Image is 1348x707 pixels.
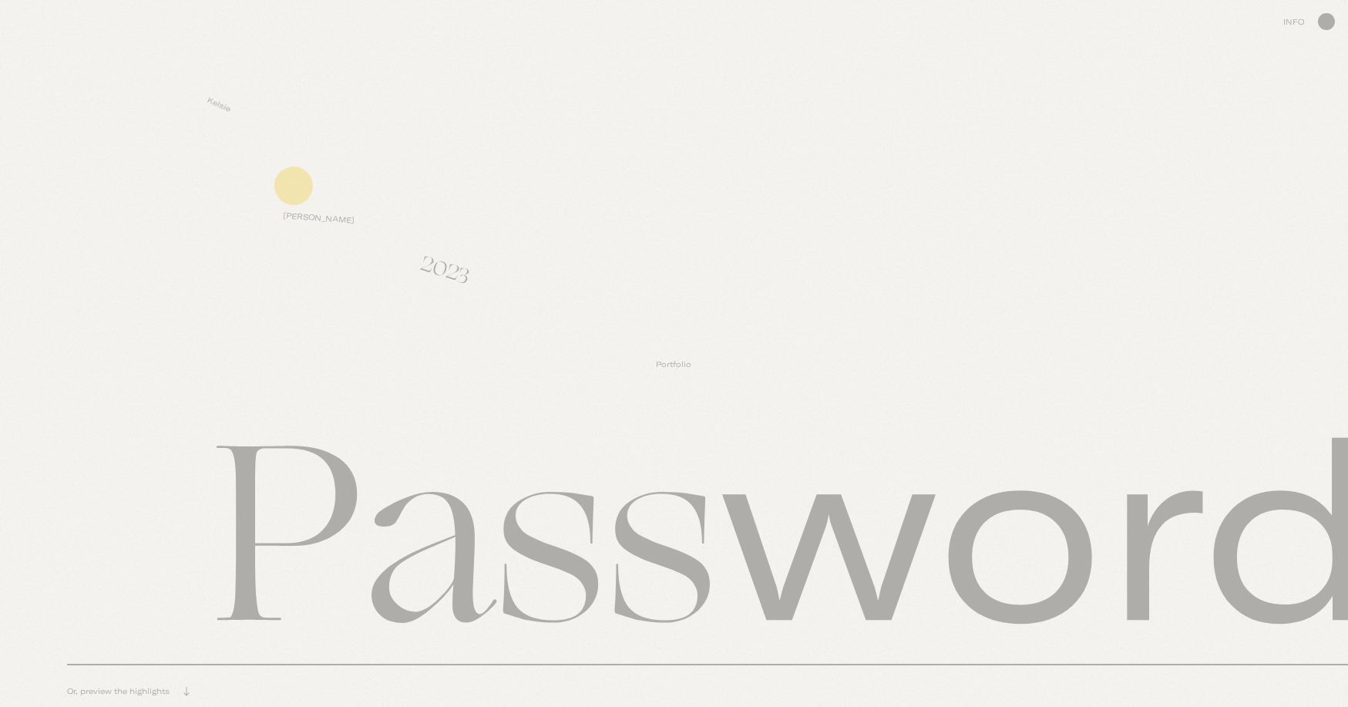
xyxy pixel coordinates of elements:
img: Kelsie Klaustermeier [1318,13,1335,30]
img: arrow-down.svg [183,687,190,696]
span: [PERSON_NAME] [283,211,418,229]
span: Kelsie [207,96,333,158]
span: 2023 [420,260,551,310]
span: info [1283,18,1304,26]
span: Portfolio [656,353,692,375]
